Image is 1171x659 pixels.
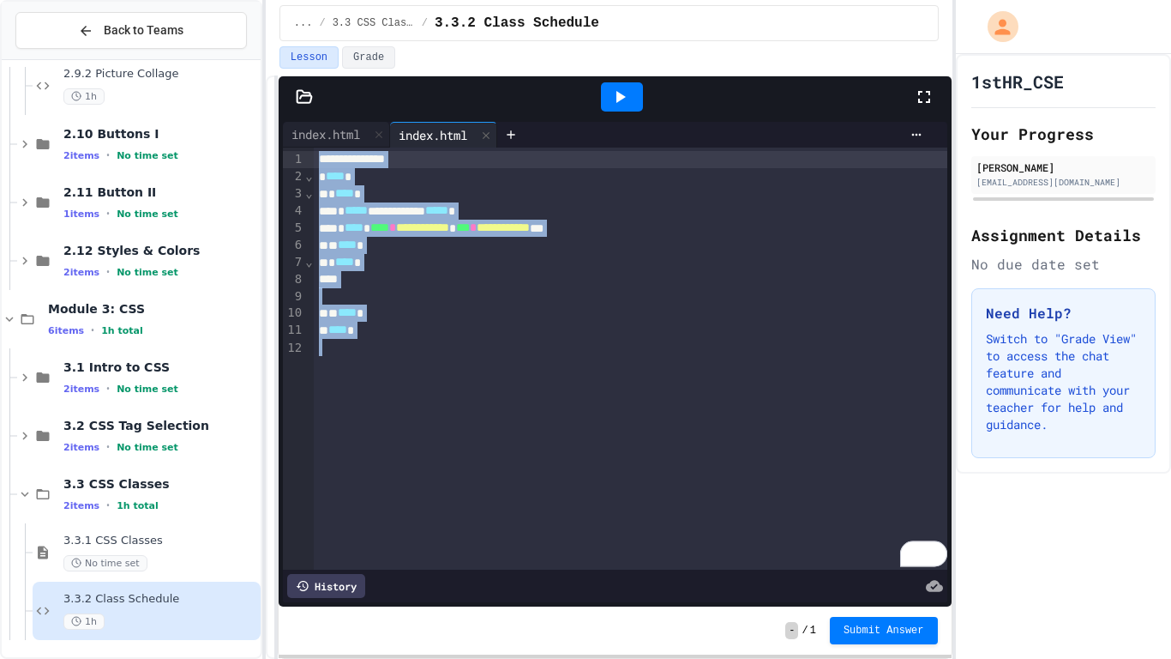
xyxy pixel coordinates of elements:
span: 3.2 CSS Tag Selection [63,418,257,433]
div: 4 [283,203,304,220]
span: • [106,207,110,221]
span: • [91,323,94,337]
div: 8 [283,271,304,288]
div: 9 [283,288,304,305]
span: • [106,440,110,454]
span: 6 items [48,325,84,336]
div: History [287,574,365,598]
div: 1 [283,151,304,168]
span: 2.11 Button II [63,184,257,200]
h3: Need Help? [986,303,1141,323]
span: 3.3 CSS Classes [63,476,257,492]
span: • [106,148,110,162]
div: My Account [970,7,1023,46]
button: Submit Answer [830,617,938,644]
span: 1h [63,88,105,105]
span: No time set [117,384,178,395]
button: Lesson [279,46,339,69]
div: [PERSON_NAME] [976,160,1150,175]
div: 12 [283,340,304,357]
span: 2 items [63,267,99,278]
div: 3 [283,185,304,203]
span: Submit Answer [844,624,924,638]
span: 3.1 Intro to CSS [63,360,257,375]
div: 11 [283,322,304,339]
span: 3.3.2 Class Schedule [63,592,257,607]
span: No time set [117,267,178,278]
h2: Your Progress [971,122,1156,146]
span: No time set [117,150,178,161]
span: 3.3.2 Class Schedule [435,13,599,33]
span: Fold line [304,255,313,269]
button: Back to Teams [15,12,247,49]
div: 2 [283,168,304,185]
span: 2.10 Buttons I [63,126,257,142]
div: 10 [283,305,304,322]
div: To enrich screen reader interactions, please activate Accessibility in Grammarly extension settings [314,148,948,570]
span: 2 items [63,150,99,161]
span: No time set [117,209,178,220]
span: • [106,265,110,279]
span: Module 3: CSS [48,301,257,317]
span: 1 [810,624,816,638]
span: / [802,624,808,638]
span: 1h total [101,325,143,336]
span: - [785,622,798,639]
span: 2.9.2 Picture Collage [63,67,257,82]
button: Grade [342,46,395,69]
span: 2 items [63,384,99,395]
div: index.html [283,122,390,148]
h2: Assignment Details [971,223,1156,247]
span: 1 items [63,209,99,220]
span: Back to Teams [104,21,183,39]
span: No time set [63,555,147,571]
span: / [319,16,325,30]
div: No due date set [971,254,1156,275]
span: No time set [117,442,178,453]
span: 1h total [117,500,159,511]
span: • [106,499,110,512]
div: 5 [283,220,304,237]
div: 6 [283,237,304,254]
span: 3.3 CSS Classes [333,16,415,30]
p: Switch to "Grade View" to access the chat feature and communicate with your teacher for help and ... [986,330,1141,433]
div: index.html [390,122,497,148]
span: 2 items [63,442,99,453]
span: / [422,16,428,30]
span: ... [294,16,313,30]
div: [EMAIL_ADDRESS][DOMAIN_NAME] [976,176,1150,189]
span: Fold line [304,169,313,183]
div: index.html [390,126,476,144]
span: 3.3.1 CSS Classes [63,534,257,548]
div: 7 [283,254,304,271]
span: 2 items [63,500,99,511]
span: • [106,382,110,396]
div: index.html [283,125,369,143]
h1: 1stHR_CSE [971,70,1064,94]
span: 2.12 Styles & Colors [63,243,257,258]
span: Fold line [304,186,313,200]
span: 1h [63,614,105,630]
